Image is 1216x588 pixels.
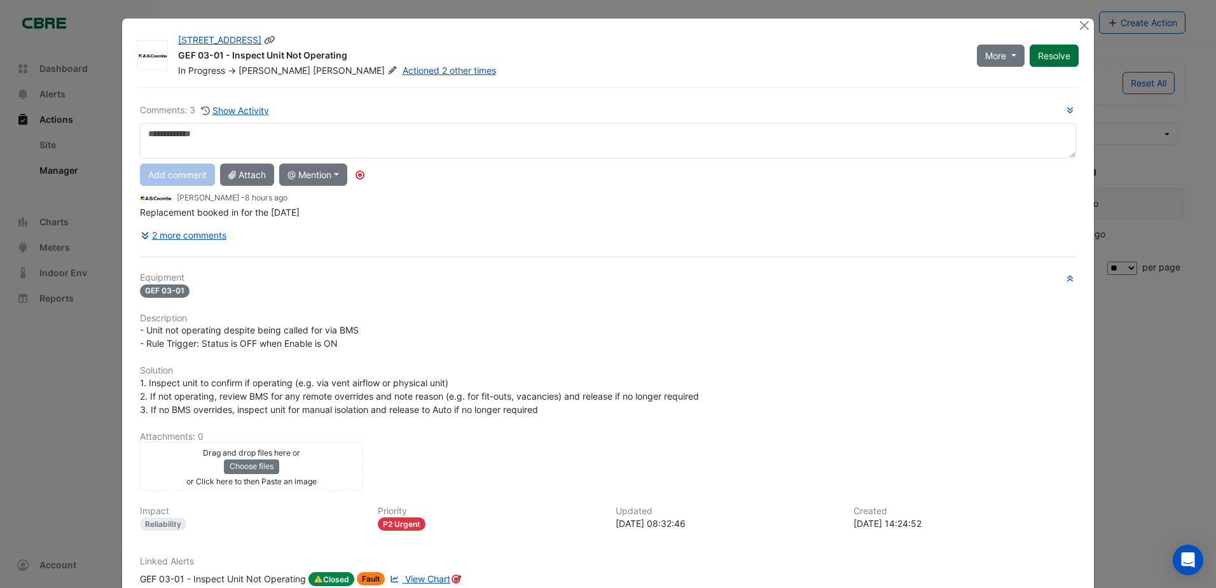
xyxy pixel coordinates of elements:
[177,192,287,204] small: [PERSON_NAME] -
[178,65,225,76] span: In Progress
[220,164,274,186] button: Attach
[279,164,347,186] button: @ Mention
[140,517,186,531] div: Reliability
[313,64,399,77] span: [PERSON_NAME]
[140,572,306,586] div: GEF 03-01 - Inspect Unit Not Operating
[140,207,300,218] span: Replacement booked in for the [DATE]
[224,459,279,473] button: Choose files
[138,50,167,62] img: AG Coombs
[977,45,1025,67] button: More
[378,506,600,517] h6: Priority
[140,506,363,517] h6: Impact
[378,517,425,531] div: P2 Urgent
[985,49,1006,62] span: More
[140,313,1076,324] h6: Description
[203,448,300,458] small: Drag and drop files here or
[616,506,838,517] h6: Updated
[308,572,354,586] span: Closed
[140,377,699,415] span: 1. Inspect unit to confirm if operating (e.g. via vent airflow or physical unit) 2. If not operat...
[238,65,310,76] span: [PERSON_NAME]
[140,224,227,246] button: 2 more comments
[186,477,317,486] small: or Click here to then Paste an image
[354,169,366,181] div: Tooltip anchor
[140,192,172,206] img: AG Coombs
[1078,18,1091,32] button: Close
[140,556,1076,567] h6: Linked Alerts
[178,34,261,45] a: [STREET_ADDRESS]
[140,431,1076,442] h6: Attachments: 0
[450,573,462,585] div: Tooltip anchor
[405,573,450,584] span: View Chart
[387,572,450,586] a: View Chart
[140,365,1076,376] h6: Solution
[1173,545,1203,575] div: Open Intercom Messenger
[200,103,270,118] button: Show Activity
[140,284,190,298] span: GEF 03-01
[140,325,359,349] span: - Unit not operating despite being called for via BMS - Rule Trigger: Status is OFF when Enable i...
[403,65,496,76] a: Actioned 2 other times
[357,572,385,585] span: Fault
[140,272,1076,283] h6: Equipment
[853,506,1076,517] h6: Created
[245,193,287,202] span: 2025-08-13 08:32:46
[264,34,275,45] span: Copy link to clipboard
[853,517,1076,530] div: [DATE] 14:24:52
[616,517,838,530] div: [DATE] 08:32:46
[140,103,270,118] div: Comments: 3
[228,65,236,76] span: ->
[178,49,962,64] div: GEF 03-01 - Inspect Unit Not Operating
[1030,45,1079,67] button: Resolve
